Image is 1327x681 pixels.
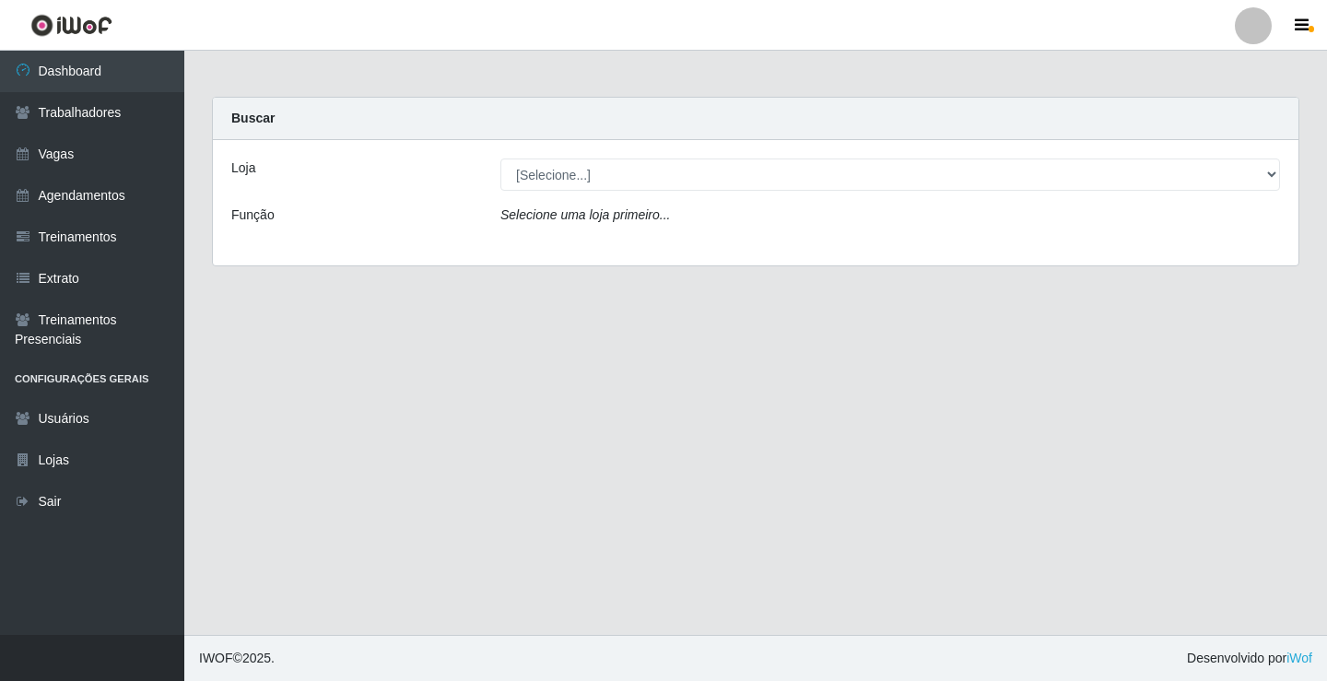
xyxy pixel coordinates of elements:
[231,205,275,225] label: Função
[30,14,112,37] img: CoreUI Logo
[1286,651,1312,665] a: iWof
[231,159,255,178] label: Loja
[1187,649,1312,668] span: Desenvolvido por
[500,207,670,222] i: Selecione uma loja primeiro...
[199,651,233,665] span: IWOF
[231,111,275,125] strong: Buscar
[199,649,275,668] span: © 2025 .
